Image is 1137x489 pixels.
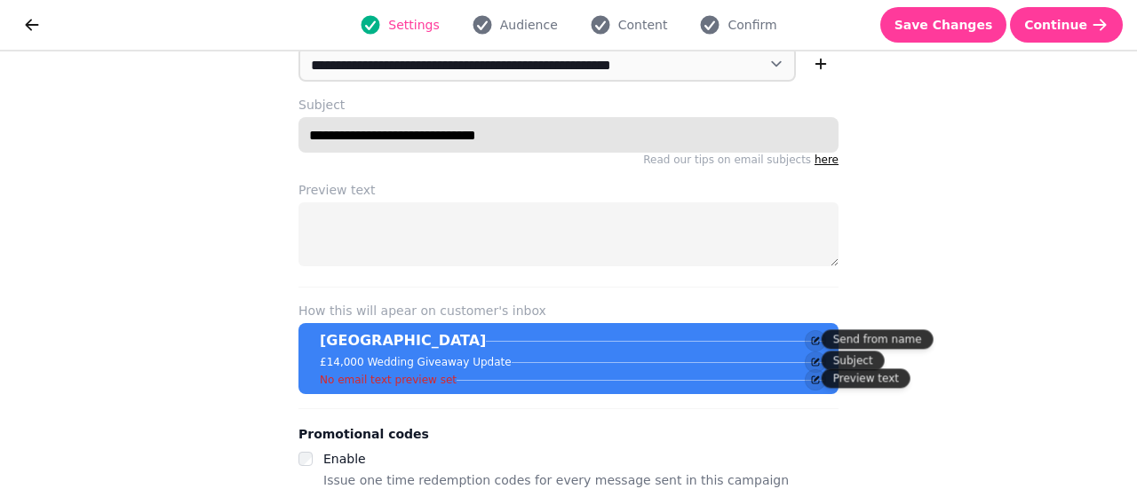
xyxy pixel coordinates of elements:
[815,154,839,166] a: here
[1010,7,1123,43] button: Continue
[298,96,839,114] label: Subject
[320,373,457,387] p: No email text preview set
[728,16,776,34] span: Confirm
[320,330,486,351] p: [GEOGRAPHIC_DATA]
[298,153,839,167] p: Read our tips on email subjects
[822,368,910,388] div: Preview text
[822,329,934,349] div: Send from name
[323,452,366,466] label: Enable
[298,423,429,445] legend: Promotional codes
[500,16,558,34] span: Audience
[618,16,668,34] span: Content
[298,302,839,319] label: How this will apear on customer's inbox
[1024,19,1087,31] span: Continue
[298,181,839,199] label: Preview text
[388,16,439,34] span: Settings
[822,351,885,370] div: Subject
[880,7,1007,43] button: Save Changes
[320,355,512,369] p: £14,000 Wedding Giveaway Update
[14,7,50,43] button: go back
[894,19,993,31] span: Save Changes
